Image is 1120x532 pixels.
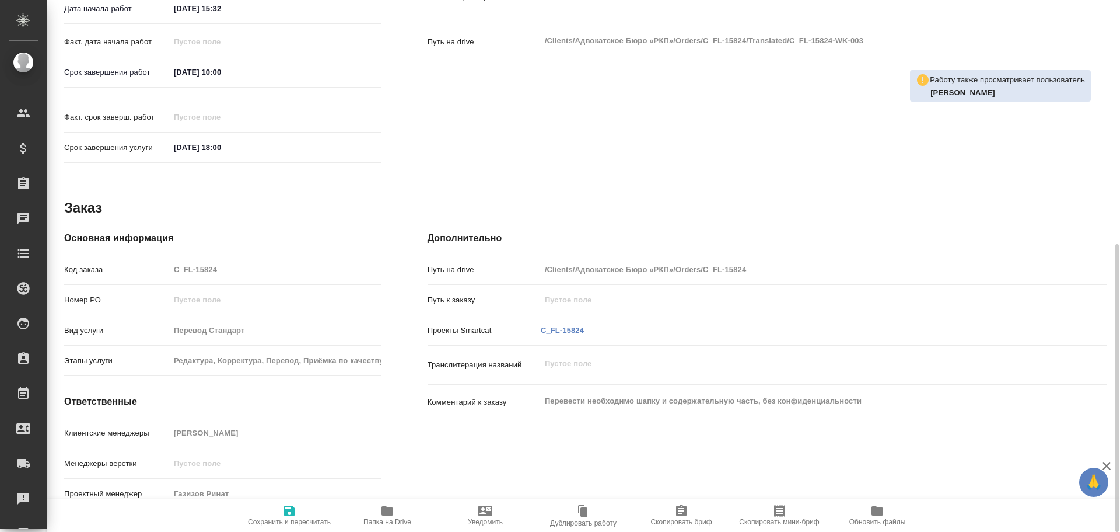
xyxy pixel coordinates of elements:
p: Работу также просматривает пользователь [930,74,1085,86]
p: Факт. дата начала работ [64,36,170,48]
p: Комментарий к заказу [428,397,541,408]
p: Факт. срок заверш. работ [64,112,170,123]
p: Номер РО [64,294,170,306]
p: Срок завершения работ [64,67,170,78]
input: Пустое поле [170,322,381,339]
b: [PERSON_NAME] [930,88,995,97]
button: Дублировать работу [534,499,632,532]
input: ✎ Введи что-нибудь [170,64,272,81]
input: Пустое поле [170,291,381,308]
h4: Дополнительно [428,231,1107,245]
p: Дата начала работ [64,3,170,15]
span: Папка на Drive [363,518,411,526]
input: ✎ Введи что-нибудь [170,139,272,156]
button: 🙏 [1079,468,1108,497]
p: Олейникова Екатерина [930,87,1085,99]
p: Путь на drive [428,264,541,276]
input: Пустое поле [170,352,381,369]
button: Скопировать бриф [632,499,730,532]
input: Пустое поле [541,261,1051,278]
input: Пустое поле [170,485,381,502]
h2: Заказ [64,199,102,217]
button: Папка на Drive [338,499,436,532]
input: Пустое поле [170,33,272,50]
button: Сохранить и пересчитать [240,499,338,532]
p: Этапы услуги [64,355,170,367]
p: Менеджеры верстки [64,458,170,470]
span: Скопировать мини-бриф [739,518,819,526]
input: Пустое поле [170,109,272,126]
p: Проектный менеджер [64,488,170,500]
h4: Основная информация [64,231,381,245]
input: Пустое поле [170,455,381,472]
h4: Ответственные [64,395,381,409]
button: Уведомить [436,499,534,532]
span: Сохранить и пересчитать [248,518,331,526]
span: Дублировать работу [550,519,617,527]
p: Путь на drive [428,36,541,48]
p: Транслитерация названий [428,359,541,371]
p: Код заказа [64,264,170,276]
a: C_FL-15824 [541,326,584,335]
input: Пустое поле [541,291,1051,308]
span: 🙏 [1084,470,1104,495]
button: Обновить файлы [828,499,926,532]
button: Скопировать мини-бриф [730,499,828,532]
span: Обновить файлы [849,518,906,526]
p: Срок завершения услуги [64,142,170,154]
input: Пустое поле [170,261,381,278]
p: Проекты Smartcat [428,325,541,336]
input: Пустое поле [170,425,381,441]
p: Клиентские менеджеры [64,427,170,439]
textarea: /Clients/Адвокатское Бюро «РКП»/Orders/C_FL-15824/Translated/C_FL-15824-WK-003 [541,31,1051,51]
p: Вид услуги [64,325,170,336]
span: Скопировать бриф [650,518,712,526]
textarea: Перевести необходимо шапку и содержательную часть, без конфиденциальности [541,391,1051,411]
p: Путь к заказу [428,294,541,306]
span: Уведомить [468,518,503,526]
